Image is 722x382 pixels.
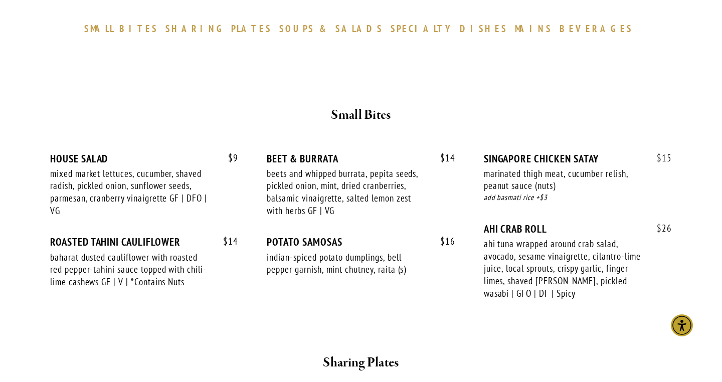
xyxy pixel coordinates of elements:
a: MAINS [515,23,558,35]
span: $ [440,152,445,164]
span: BEVERAGES [560,23,633,35]
div: AHI CRAB ROLL [484,223,672,235]
span: SALADS [335,23,384,35]
div: Accessibility Menu [671,314,693,336]
span: 14 [430,152,455,164]
div: ahi tuna wrapped around crab salad, avocado, sesame vinaigrette, cilantro-lime juice, local sprou... [484,238,643,300]
span: SOUPS [279,23,314,35]
span: $ [223,235,228,247]
div: HOUSE SALAD [50,152,238,165]
a: SHARINGPLATES [165,23,277,35]
span: DISHES [460,23,507,35]
span: $ [440,235,445,247]
span: SHARING [165,23,227,35]
span: $ [657,152,662,164]
div: baharat dusted cauliflower with roasted red pepper-tahini sauce topped with chili-lime cashews GF... [50,251,210,288]
span: 15 [647,152,672,164]
a: SMALLBITES [84,23,163,35]
span: $ [657,222,662,234]
span: 26 [647,223,672,234]
a: SOUPS&SALADS [279,23,388,35]
span: $ [228,152,233,164]
div: SINGAPORE CHICKEN SATAY [484,152,672,165]
div: marinated thigh meat, cucumber relish, peanut sauce (nuts) [484,167,643,192]
div: indian-spiced potato dumplings, bell pepper garnish, mint chutney, raita (s) [267,251,426,276]
span: SPECIALTY [391,23,455,35]
div: mixed market lettuces, cucumber, shaved radish, pickled onion, sunflower seeds, parmesan, cranber... [50,167,210,217]
span: 14 [213,236,238,247]
div: beets and whipped burrata, pepita seeds, pickled onion, mint, dried cranberries, balsamic vinaigr... [267,167,426,217]
div: ROASTED TAHINI CAULIFLOWER [50,236,238,248]
span: 16 [430,236,455,247]
strong: Small Bites [331,106,391,124]
span: SMALL [84,23,114,35]
div: BEET & BURRATA [267,152,455,165]
div: POTATO SAMOSAS [267,236,455,248]
span: MAINS [515,23,553,35]
span: & [319,23,330,35]
span: PLATES [231,23,272,35]
a: BEVERAGES [560,23,638,35]
span: 9 [218,152,238,164]
span: BITES [119,23,158,35]
div: add basmati rice +$3 [484,192,672,204]
a: SPECIALTYDISHES [391,23,512,35]
strong: Sharing Plates [323,354,399,371]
